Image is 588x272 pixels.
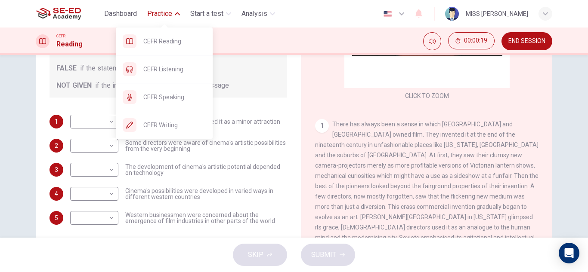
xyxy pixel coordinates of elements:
span: 3 [55,167,58,173]
img: Profile picture [445,7,459,21]
span: The development of cinema's artistic potential depended on technology [125,164,287,176]
span: 2 [55,143,58,149]
span: Cinema's possibilities were developed in varied ways in different western countries [125,188,287,200]
button: Dashboard [101,6,140,21]
span: CEFR Speaking [143,92,206,102]
span: CEFR [56,33,65,39]
button: END SESSION [501,32,552,50]
button: Start a test [187,6,235,21]
div: CEFR Reading [116,28,213,55]
div: 1 [315,119,329,133]
a: SE-ED Academy logo [36,5,101,22]
img: en [382,11,393,17]
div: MISS [PERSON_NAME] [466,9,528,19]
span: 5 [55,215,58,221]
span: There has always been a sense in which [GEOGRAPHIC_DATA] and [GEOGRAPHIC_DATA] owned film. They i... [315,121,538,251]
span: CEFR Listening [143,64,206,74]
div: CEFR Listening [116,55,213,83]
span: Dashboard [104,9,137,19]
button: Practice [144,6,183,21]
span: CEFR Reading [143,36,206,46]
span: Some directors were aware of cinema's artistic possibilities from the very beginning [125,140,287,152]
button: Analysis [238,6,279,21]
span: Start a test [190,9,223,19]
span: 4 [55,191,58,197]
span: 00:00:19 [464,37,487,44]
div: Open Intercom Messenger [559,243,579,263]
span: END SESSION [508,38,545,45]
span: Practice [147,9,172,19]
div: CEFR Writing [116,111,213,139]
button: 00:00:19 [448,32,495,49]
div: Mute [423,32,441,50]
span: if the information is not given in the passage [95,80,229,91]
h1: Reading [56,39,83,49]
span: NOT GIVEN [56,80,92,91]
img: SE-ED Academy logo [36,5,81,22]
div: Hide [448,32,495,50]
span: FALSE [56,63,77,73]
span: if the statement is false [80,63,152,73]
span: 1 [55,119,58,125]
span: CEFR Writing [143,120,206,130]
span: Western businessmen were concerned about the emergence of film industries in other parts of the w... [125,212,287,224]
span: Analysis [241,9,267,19]
div: CEFR Speaking [116,83,213,111]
